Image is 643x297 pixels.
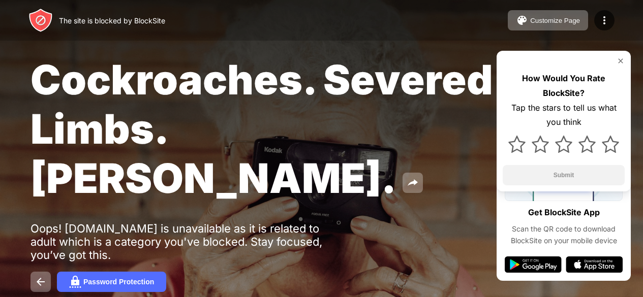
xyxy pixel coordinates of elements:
[598,14,610,26] img: menu-icon.svg
[59,16,165,25] div: The site is blocked by BlockSite
[69,276,81,288] img: password.svg
[30,222,345,261] div: Oops! [DOMAIN_NAME] is unavailable as it is related to adult which is a category you've blocked. ...
[35,276,47,288] img: back.svg
[516,14,528,26] img: pallet.svg
[555,136,572,153] img: star.svg
[578,136,596,153] img: star.svg
[57,272,166,292] button: Password Protection
[508,10,588,30] button: Customize Page
[617,57,625,65] img: rate-us-close.svg
[503,165,625,185] button: Submit
[30,55,493,203] span: Cockroaches. Severed Limbs. [PERSON_NAME].
[602,136,619,153] img: star.svg
[503,101,625,130] div: Tap the stars to tell us what you think
[83,278,154,286] div: Password Protection
[532,136,549,153] img: star.svg
[407,177,419,189] img: share.svg
[503,71,625,101] div: How Would You Rate BlockSite?
[508,136,526,153] img: star.svg
[530,17,580,24] div: Customize Page
[28,8,53,32] img: header-logo.svg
